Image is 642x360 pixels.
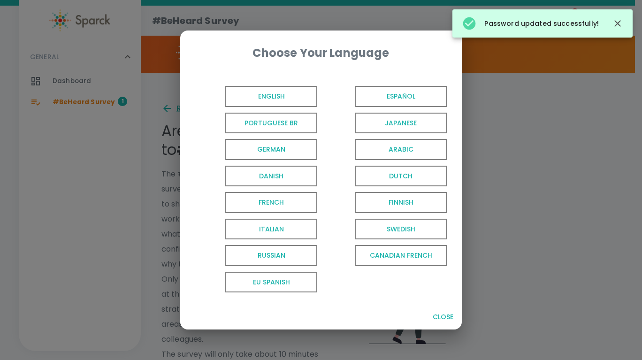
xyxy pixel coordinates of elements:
button: EU Spanish [191,269,321,296]
button: English [191,83,321,110]
button: Close [428,308,458,326]
span: French [225,192,317,213]
span: Canadian French [355,245,447,266]
button: Dutch [321,163,451,190]
button: French [191,189,321,216]
span: Swedish [355,219,447,240]
span: Arabic [355,139,447,160]
div: Password updated successfully! [462,12,599,35]
button: Portuguese BR [191,110,321,137]
span: Japanese [355,113,447,134]
button: Russian [191,242,321,269]
button: Swedish [321,216,451,243]
button: Arabic [321,136,451,163]
button: Canadian French [321,242,451,269]
button: Finnish [321,189,451,216]
span: Danish [225,166,317,187]
button: German [191,136,321,163]
button: Italian [191,216,321,243]
span: Russian [225,245,317,266]
span: Español [355,86,447,107]
span: EU Spanish [225,272,317,293]
button: Español [321,83,451,110]
span: English [225,86,317,107]
button: Japanese [321,110,451,137]
span: Portuguese BR [225,113,317,134]
div: Choose Your Language [195,46,447,61]
span: Finnish [355,192,447,213]
button: Danish [191,163,321,190]
span: Dutch [355,166,447,187]
span: Italian [225,219,317,240]
span: German [225,139,317,160]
